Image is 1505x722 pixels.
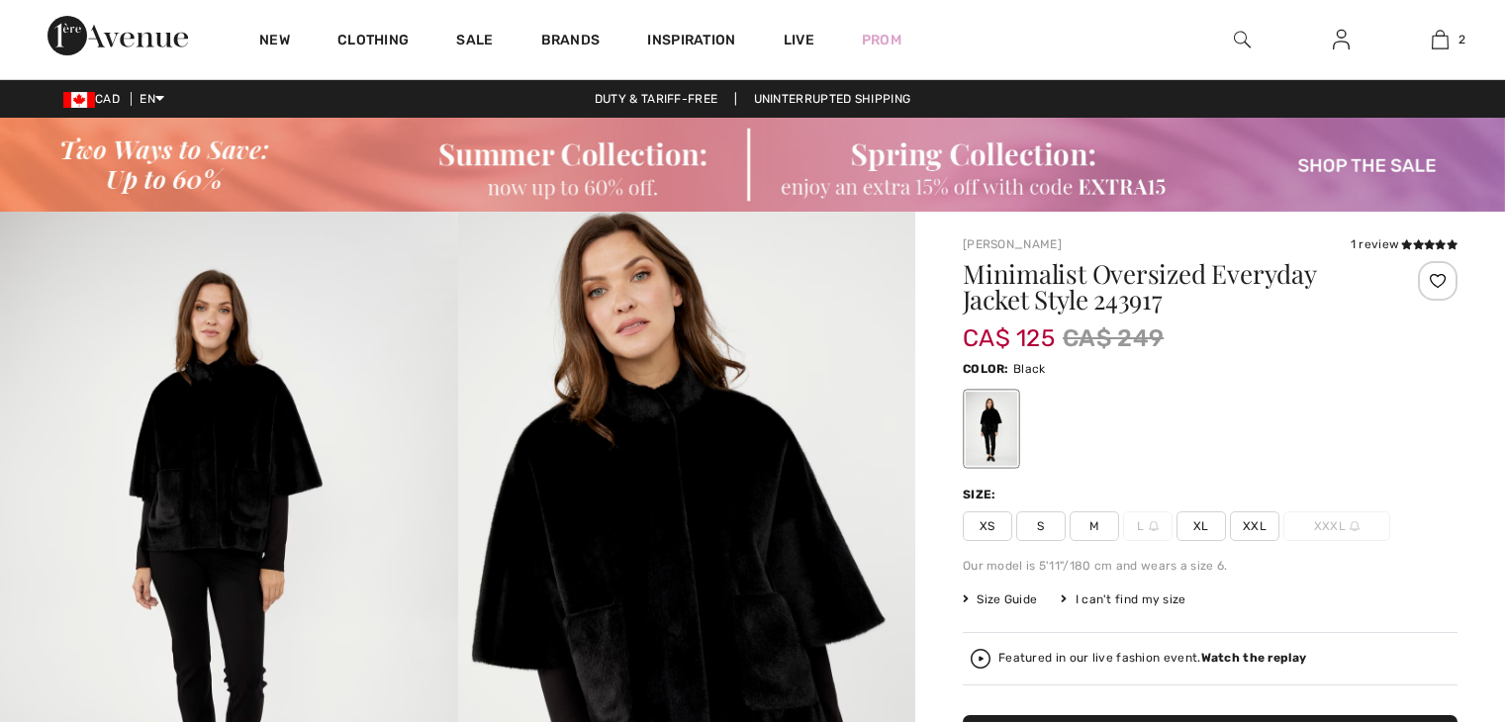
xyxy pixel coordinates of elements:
[963,305,1055,352] span: CA$ 125
[971,649,990,669] img: Watch the replay
[1230,511,1279,541] span: XXL
[963,237,1062,251] a: [PERSON_NAME]
[1123,511,1173,541] span: L
[140,92,164,106] span: EN
[963,362,1009,376] span: Color:
[1013,362,1046,376] span: Black
[1149,521,1159,531] img: ring-m.svg
[1061,590,1185,608] div: I can't find my size
[647,32,735,52] span: Inspiration
[1351,235,1458,253] div: 1 review
[456,32,493,52] a: Sale
[963,486,1000,503] div: Size:
[1201,651,1307,665] strong: Watch the replay
[1458,31,1465,48] span: 2
[1070,511,1119,541] span: M
[963,557,1458,575] div: Our model is 5'11"/180 cm and wears a size 6.
[337,32,409,52] a: Clothing
[966,392,1017,466] div: Black
[259,32,290,52] a: New
[1176,511,1226,541] span: XL
[1391,28,1488,51] a: 2
[862,30,901,50] a: Prom
[1063,320,1164,356] span: CA$ 249
[47,16,188,55] img: 1ère Avenue
[1234,28,1251,51] img: search the website
[1283,511,1390,541] span: XXXL
[963,590,1037,608] span: Size Guide
[963,511,1012,541] span: XS
[541,32,601,52] a: Brands
[63,92,128,106] span: CAD
[963,261,1375,313] h1: Minimalist Oversized Everyday Jacket Style 243917
[1432,28,1449,51] img: My Bag
[998,652,1306,665] div: Featured in our live fashion event.
[1016,511,1066,541] span: S
[63,92,95,108] img: Canadian Dollar
[784,30,814,50] a: Live
[1333,28,1350,51] img: My Info
[1350,521,1360,531] img: ring-m.svg
[1317,28,1365,52] a: Sign In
